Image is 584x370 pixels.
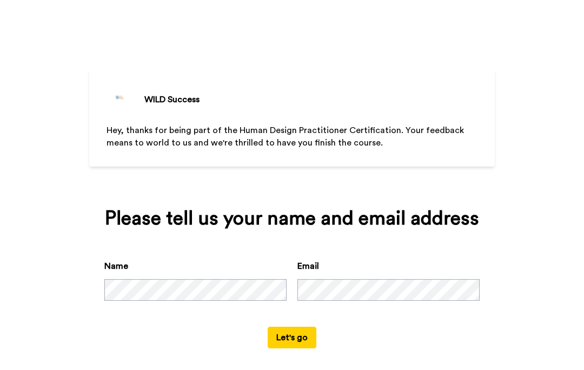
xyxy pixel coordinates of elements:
span: Hey, thanks for being part of the Human Design Practitioner Certification. Your feedback means to... [107,126,466,147]
button: Let's go [268,327,316,348]
div: WILD Success [144,93,200,106]
label: Name [104,260,128,273]
div: Please tell us your name and email address [104,208,480,229]
label: Email [297,260,319,273]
